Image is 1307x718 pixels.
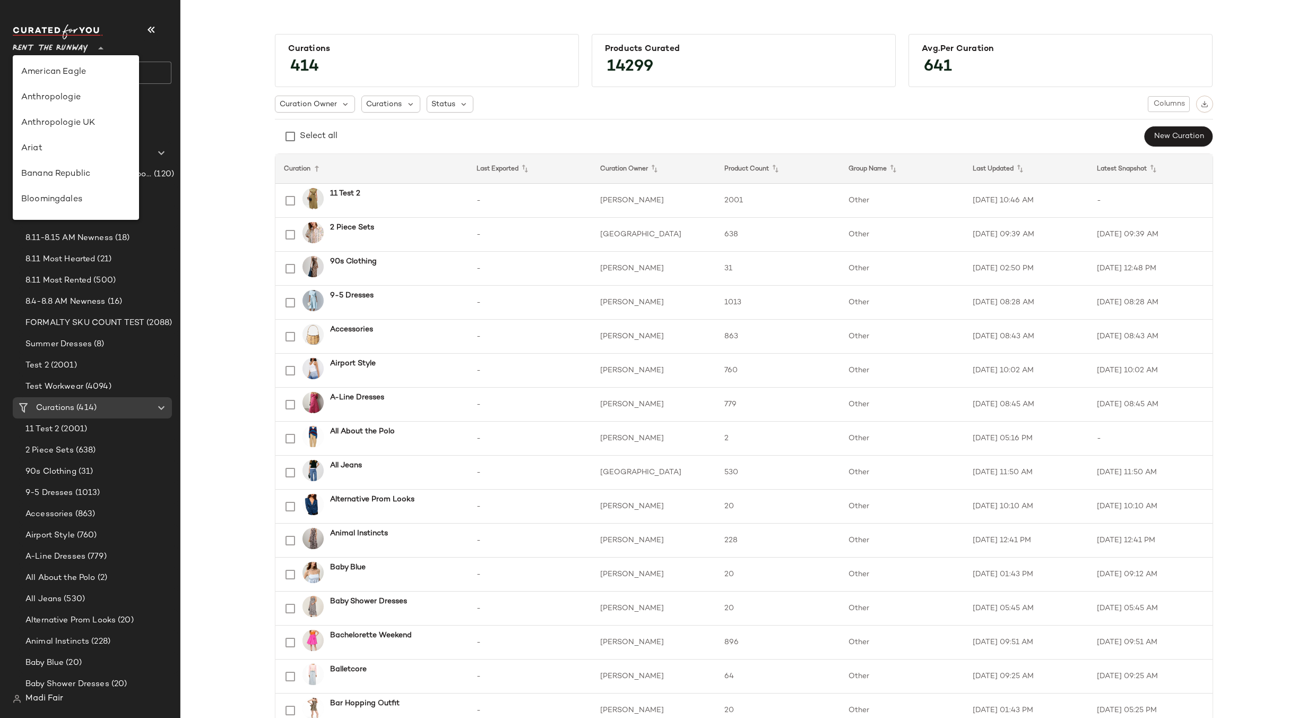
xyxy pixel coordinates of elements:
img: AGD76.jpg [302,460,324,481]
span: 8.11-8.15 AM Newness [25,232,113,244]
img: cfy_white_logo.C9jOOHJF.svg [13,24,103,39]
th: Curation Owner [592,154,716,184]
button: New Curation [1144,126,1213,147]
td: 530 [716,456,840,490]
td: 31 [716,252,840,286]
b: 90s Clothing [330,256,377,267]
img: SAB44.jpg [302,494,324,515]
span: Madi Fair [25,693,63,705]
td: 20 [716,558,840,592]
td: Other [840,354,964,388]
span: (2001) [59,423,87,435]
span: 90s Clothing [25,466,76,478]
td: [DATE] 12:41 PM [964,524,1088,558]
td: [DATE] 08:28 AM [964,286,1088,320]
b: All About the Polo [330,426,395,437]
td: 2001 [716,184,840,218]
span: 414 [280,48,330,86]
td: Other [840,252,964,286]
span: 2 Piece Sets [25,445,74,457]
td: [DATE] 01:43 PM [964,558,1088,592]
b: Alternative Prom Looks [330,494,414,505]
span: A-Line Dresses [25,551,85,563]
div: Products Curated [605,44,882,54]
td: [GEOGRAPHIC_DATA] [592,456,716,490]
span: 9-5 Dresses [25,487,73,499]
td: Other [840,558,964,592]
span: Alternative Prom Looks [25,614,116,627]
td: [DATE] 08:45 AM [964,388,1088,422]
td: Other [840,422,964,456]
span: Accessories [25,508,73,520]
img: RL236.jpg [302,426,324,447]
td: [DATE] 05:45 AM [964,592,1088,626]
td: - [468,456,592,490]
span: (2088) [144,317,172,329]
td: - [1088,422,1213,456]
td: [DATE] 09:25 AM [1088,660,1213,694]
span: New Curation [1153,132,1204,141]
img: BSH183.jpg [302,188,324,209]
b: All Jeans [330,460,362,471]
span: 8.11 Most Hearted [25,253,95,266]
td: 20 [716,490,840,524]
td: 2 [716,422,840,456]
td: [DATE] 12:48 PM [1088,252,1213,286]
span: 8.4-8.8 AM Newness [25,296,106,308]
td: [PERSON_NAME] [592,252,716,286]
span: (530) [62,593,85,605]
td: [DATE] 10:10 AM [1088,490,1213,524]
span: (638) [74,445,96,457]
span: Curation Owner [280,99,337,110]
td: Other [840,388,964,422]
span: 7.21-7.25 Newness [25,190,95,202]
b: Accessories [330,324,373,335]
img: svg%3e [17,105,28,116]
td: [DATE] 02:50 PM [964,252,1088,286]
td: - [468,524,592,558]
span: Animal Instincts [25,636,89,648]
td: [DATE] 05:45 AM [1088,592,1213,626]
td: - [1088,184,1213,218]
button: Columns [1148,96,1189,112]
td: Other [840,524,964,558]
td: [DATE] 11:50 AM [964,456,1088,490]
span: Airport Style [25,529,75,542]
div: Avg.per Curation [922,44,1199,54]
div: Curations [288,44,566,54]
td: - [468,184,592,218]
span: Status [431,99,455,110]
span: (863) [73,508,96,520]
td: [DATE] 08:43 AM [1088,320,1213,354]
td: 228 [716,524,840,558]
img: LSH106.jpg [302,664,324,685]
span: (34) [95,190,113,202]
th: Latest Snapshot [1088,154,1213,184]
th: Last Exported [468,154,592,184]
span: (2001) [49,360,77,372]
td: 20 [716,592,840,626]
span: (1013) [73,487,100,499]
td: Other [840,320,964,354]
td: [PERSON_NAME] [592,184,716,218]
span: (11) [106,147,122,159]
td: Other [840,184,964,218]
span: (20) [64,657,82,669]
td: - [468,422,592,456]
td: [DATE] 05:16 PM [964,422,1088,456]
b: 11 Test 2 [330,188,360,199]
img: RPE27.jpg [302,596,324,617]
td: - [468,626,592,660]
td: [PERSON_NAME] [592,354,716,388]
td: 638 [716,218,840,252]
span: 8.11 Most Rented [25,275,91,287]
img: SAO180.jpg [302,256,324,277]
span: FORMALTY SKU COUNT TEST [25,317,144,329]
td: - [468,286,592,320]
td: Other [840,218,964,252]
b: 2 Piece Sets [330,222,374,233]
td: [DATE] 09:25 AM [964,660,1088,694]
td: 760 [716,354,840,388]
td: [PERSON_NAME] [592,626,716,660]
span: Test Workwear [25,381,83,393]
